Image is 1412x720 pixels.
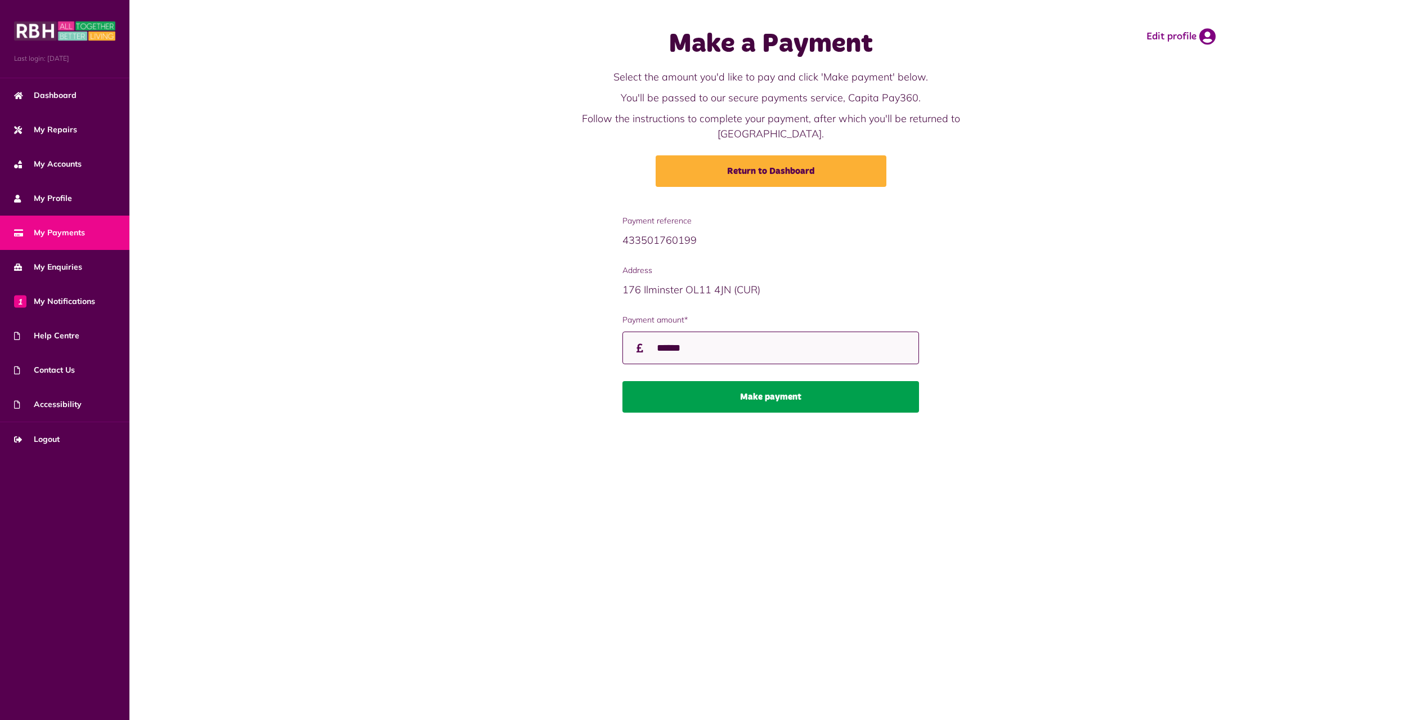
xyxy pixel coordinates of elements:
span: Contact Us [14,364,75,376]
a: Edit profile [1146,28,1216,45]
span: Help Centre [14,330,79,342]
span: Last login: [DATE] [14,53,115,64]
span: My Profile [14,193,72,204]
span: My Repairs [14,124,77,136]
span: Payment reference [622,215,919,227]
span: Accessibility [14,399,82,410]
span: 176 Ilminster OL11 4JN (CUR) [622,283,760,296]
label: Payment amount* [622,314,919,326]
img: MyRBH [14,20,115,42]
a: Return to Dashboard [656,155,886,187]
p: Follow the instructions to complete your payment, after which you'll be returned to [GEOGRAPHIC_D... [546,111,996,141]
span: My Payments [14,227,85,239]
span: My Accounts [14,158,82,170]
button: Make payment [622,381,919,413]
span: My Notifications [14,296,95,307]
span: Dashboard [14,90,77,101]
p: Select the amount you'd like to pay and click 'Make payment' below. [546,69,996,84]
span: 433501760199 [622,234,697,247]
span: My Enquiries [14,261,82,273]
span: 1 [14,295,26,307]
span: Logout [14,433,60,445]
p: You'll be passed to our secure payments service, Capita Pay360. [546,90,996,105]
span: Address [622,265,919,276]
h1: Make a Payment [546,28,996,61]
